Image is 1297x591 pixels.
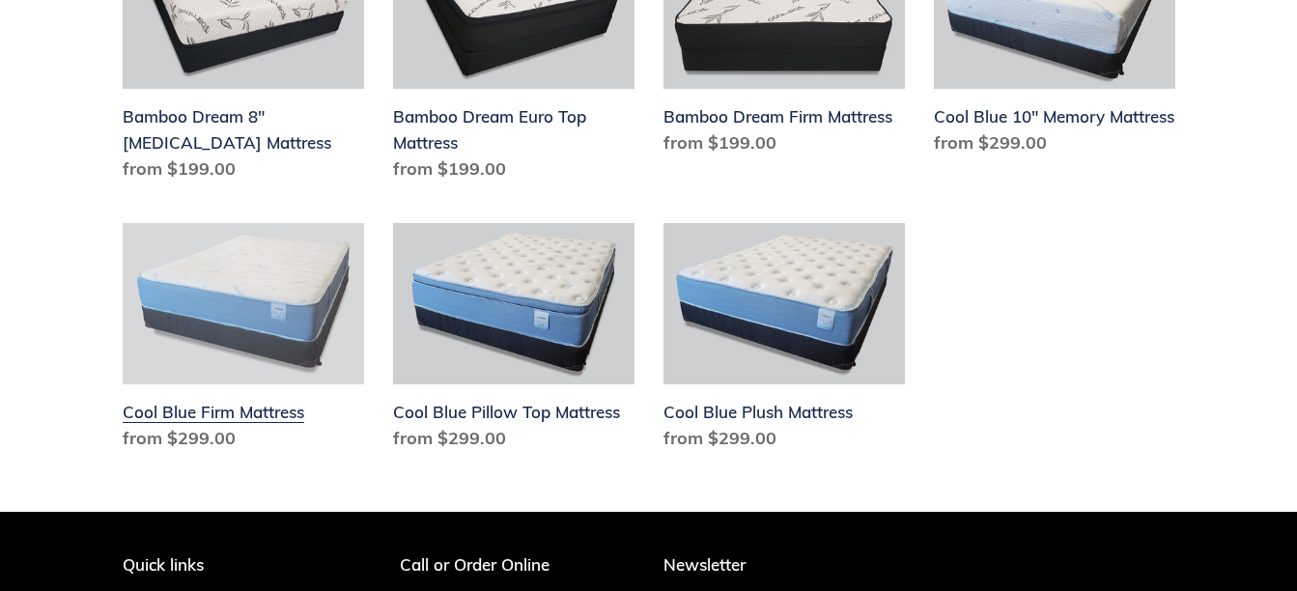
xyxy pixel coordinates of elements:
[123,223,364,459] a: Cool Blue Firm Mattress
[663,223,905,459] a: Cool Blue Plush Mattress
[123,555,322,575] p: Quick links
[393,223,634,459] a: Cool Blue Pillow Top Mattress
[400,555,634,575] p: Call or Order Online
[663,555,1175,575] p: Newsletter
